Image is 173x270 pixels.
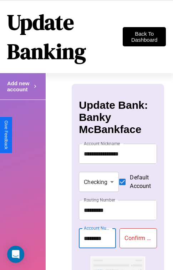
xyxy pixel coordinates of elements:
[130,173,151,190] span: Default Account
[123,27,166,46] button: Back To Dashboard
[84,225,112,231] label: Account Number
[84,197,115,203] label: Routing Number
[7,80,32,92] h4: Add new account
[84,141,120,147] label: Account Nickname
[4,121,9,149] div: Give Feedback
[79,172,119,192] div: Checking
[79,99,157,136] h3: Update Bank: Banky McBankface
[7,246,24,263] div: Open Intercom Messenger
[7,7,123,66] h1: Update Banking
